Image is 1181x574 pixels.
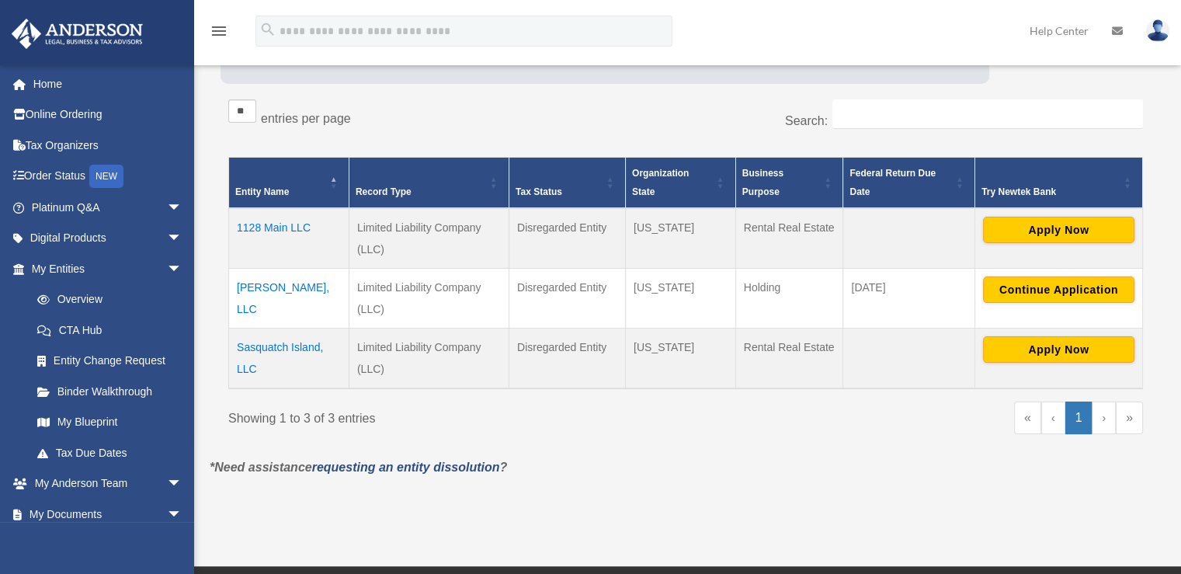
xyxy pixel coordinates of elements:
a: Online Ordering [11,99,206,130]
span: Organization State [632,168,689,197]
a: Entity Change Request [22,346,198,377]
a: Digital Productsarrow_drop_down [11,223,206,254]
label: entries per page [261,112,351,125]
button: Continue Application [983,277,1134,303]
th: Federal Return Due Date: Activate to sort [843,157,975,208]
td: [US_STATE] [626,208,736,269]
td: [DATE] [843,268,975,328]
span: arrow_drop_down [167,468,198,500]
a: Tax Due Dates [22,437,198,468]
a: My Anderson Teamarrow_drop_down [11,468,206,499]
a: Order StatusNEW [11,161,206,193]
a: 1 [1065,402,1092,434]
td: Rental Real Estate [735,328,843,388]
td: Rental Real Estate [735,208,843,269]
td: Limited Liability Company (LLC) [349,328,509,388]
a: My Entitiesarrow_drop_down [11,253,198,284]
a: requesting an entity dissolution [312,461,500,474]
span: arrow_drop_down [167,499,198,531]
td: [PERSON_NAME], LLC [229,268,349,328]
a: First [1014,402,1041,434]
td: Holding [735,268,843,328]
td: Sasquatch Island, LLC [229,328,349,388]
i: menu [210,22,228,40]
a: Home [11,68,206,99]
a: Platinum Q&Aarrow_drop_down [11,192,206,223]
em: *Need assistance ? [210,461,507,474]
span: arrow_drop_down [167,223,198,255]
a: Overview [22,284,190,315]
a: My Blueprint [22,407,198,438]
img: Anderson Advisors Platinum Portal [7,19,148,49]
div: NEW [89,165,123,188]
td: 1128 Main LLC [229,208,349,269]
a: My Documentsarrow_drop_down [11,499,206,530]
span: Federal Return Due Date [849,168,936,197]
a: Next [1092,402,1116,434]
td: Disregarded Entity [509,268,626,328]
a: Tax Organizers [11,130,206,161]
th: Organization State: Activate to sort [626,157,736,208]
th: Entity Name: Activate to invert sorting [229,157,349,208]
td: Limited Liability Company (LLC) [349,208,509,269]
span: Business Purpose [742,168,783,197]
th: Try Newtek Bank : Activate to sort [974,157,1142,208]
button: Apply Now [983,336,1134,363]
td: [US_STATE] [626,268,736,328]
span: Entity Name [235,186,289,197]
div: Try Newtek Bank [981,183,1119,201]
img: User Pic [1146,19,1169,42]
td: Disregarded Entity [509,328,626,388]
span: Record Type [356,186,412,197]
a: CTA Hub [22,315,198,346]
a: menu [210,27,228,40]
th: Business Purpose: Activate to sort [735,157,843,208]
th: Record Type: Activate to sort [349,157,509,208]
td: Disregarded Entity [509,208,626,269]
label: Search: [785,114,828,127]
span: arrow_drop_down [167,192,198,224]
td: [US_STATE] [626,328,736,388]
a: Binder Walkthrough [22,376,198,407]
button: Apply Now [983,217,1134,243]
a: Last [1116,402,1143,434]
a: Previous [1041,402,1065,434]
span: Tax Status [516,186,562,197]
th: Tax Status: Activate to sort [509,157,626,208]
div: Showing 1 to 3 of 3 entries [228,402,674,430]
i: search [259,21,276,38]
span: arrow_drop_down [167,253,198,285]
td: Limited Liability Company (LLC) [349,268,509,328]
